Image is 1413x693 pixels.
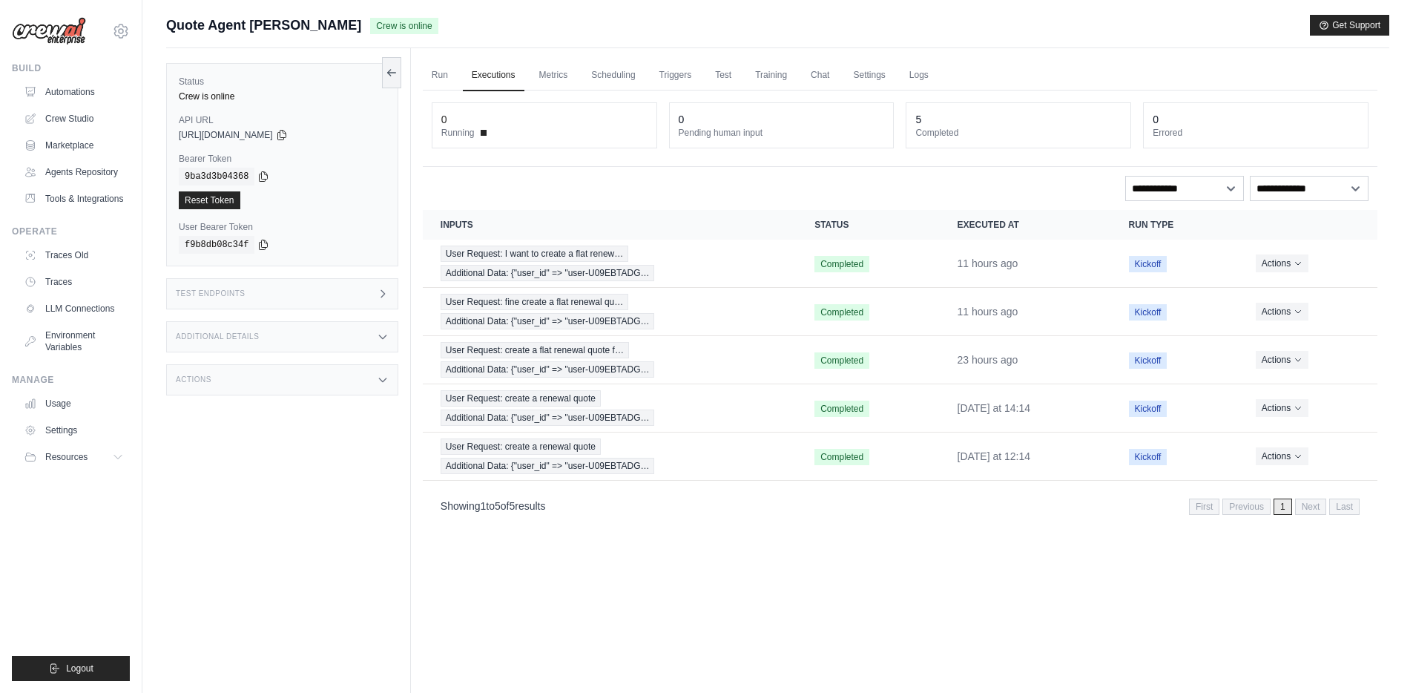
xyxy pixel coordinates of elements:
[958,354,1018,366] time: September 26, 2025 at 01:50 PDT
[814,449,869,465] span: Completed
[679,112,685,127] div: 0
[958,450,1031,462] time: September 25, 2025 at 12:14 PDT
[1256,447,1308,465] button: Actions for execution
[463,60,524,91] a: Executions
[1256,399,1308,417] button: Actions for execution
[441,313,655,329] span: Additional Data: {"user_id" => "user-U09EBTADG…
[18,243,130,267] a: Traces Old
[423,487,1377,525] nav: Pagination
[12,62,130,74] div: Build
[176,289,246,298] h3: Test Endpoints
[814,256,869,272] span: Completed
[509,500,515,512] span: 5
[1129,256,1167,272] span: Kickoff
[844,60,894,91] a: Settings
[441,294,628,310] span: User Request: fine create a flat renewal qu…
[441,390,779,426] a: View execution details for User Request
[679,127,885,139] dt: Pending human input
[423,60,457,91] a: Run
[18,323,130,359] a: Environment Variables
[179,153,386,165] label: Bearer Token
[66,663,93,674] span: Logout
[746,60,796,91] a: Training
[18,445,130,469] button: Resources
[814,352,869,369] span: Completed
[441,265,655,281] span: Additional Data: {"user_id" => "user-U09EBTADG…
[530,60,577,91] a: Metrics
[797,210,939,240] th: Status
[1153,112,1159,127] div: 0
[650,60,701,91] a: Triggers
[940,210,1111,240] th: Executed at
[18,160,130,184] a: Agents Repository
[441,294,779,329] a: View execution details for User Request
[958,306,1018,318] time: September 26, 2025 at 13:30 PDT
[1295,499,1327,515] span: Next
[18,187,130,211] a: Tools & Integrations
[18,297,130,321] a: LLM Connections
[441,439,779,474] a: View execution details for User Request
[1339,622,1413,693] iframe: Chat Widget
[915,112,921,127] div: 5
[1256,254,1308,272] button: Actions for execution
[176,375,211,384] h3: Actions
[423,210,1377,525] section: Crew executions table
[12,656,130,681] button: Logout
[495,500,501,512] span: 5
[18,418,130,442] a: Settings
[1310,15,1389,36] button: Get Support
[176,332,259,341] h3: Additional Details
[166,15,361,36] span: Quote Agent [PERSON_NAME]
[441,112,447,127] div: 0
[179,168,254,185] code: 9ba3d3b04368
[179,236,254,254] code: f9b8db08c34f
[900,60,938,91] a: Logs
[441,342,779,378] a: View execution details for User Request
[179,91,386,102] div: Crew is online
[370,18,438,34] span: Crew is online
[1129,352,1167,369] span: Kickoff
[441,499,546,513] p: Showing to of results
[1274,499,1292,515] span: 1
[1153,127,1359,139] dt: Errored
[1189,499,1360,515] nav: Pagination
[441,246,628,262] span: User Request: I want to create a flat renew…
[1222,499,1271,515] span: Previous
[481,500,487,512] span: 1
[441,127,475,139] span: Running
[1111,210,1238,240] th: Run Type
[179,221,386,233] label: User Bearer Token
[179,114,386,126] label: API URL
[1129,304,1167,321] span: Kickoff
[1189,499,1219,515] span: First
[441,390,601,407] span: User Request: create a renewal quote
[18,270,130,294] a: Traces
[814,401,869,417] span: Completed
[179,129,273,141] span: [URL][DOMAIN_NAME]
[12,17,86,45] img: Logo
[1129,401,1167,417] span: Kickoff
[441,410,655,426] span: Additional Data: {"user_id" => "user-U09EBTADG…
[1129,449,1167,465] span: Kickoff
[706,60,740,91] a: Test
[18,80,130,104] a: Automations
[1256,351,1308,369] button: Actions for execution
[441,342,629,358] span: User Request: create a flat renewal quote f…
[12,226,130,237] div: Operate
[441,361,655,378] span: Additional Data: {"user_id" => "user-U09EBTADG…
[423,210,797,240] th: Inputs
[441,458,655,474] span: Additional Data: {"user_id" => "user-U09EBTADG…
[179,76,386,88] label: Status
[1256,303,1308,321] button: Actions for execution
[802,60,838,91] a: Chat
[814,304,869,321] span: Completed
[18,134,130,157] a: Marketplace
[958,402,1031,414] time: September 25, 2025 at 14:14 PDT
[18,107,130,131] a: Crew Studio
[441,439,601,455] span: User Request: create a renewal quote
[958,257,1018,269] time: September 26, 2025 at 14:13 PDT
[179,191,240,209] a: Reset Token
[18,392,130,416] a: Usage
[45,451,88,463] span: Resources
